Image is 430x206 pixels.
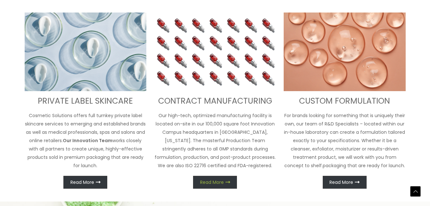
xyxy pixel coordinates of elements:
[154,13,276,91] img: Contract Manufacturing
[63,176,107,189] a: Read More
[323,176,367,189] a: Read More
[25,111,147,170] p: Cosmetic Solutions offers full turnkey private label skincare services to emerging and establishe...
[25,13,147,91] img: turnkey private label skincare
[70,180,94,185] span: Read More
[193,176,237,189] a: Read More
[154,96,276,107] h3: CONTRACT MANUFACTURING
[63,137,112,144] strong: Our Innovation Team
[25,96,147,107] h3: PRIVATE LABEL SKINCARE
[200,180,224,185] span: Read More
[154,111,276,170] p: Our high-tech, optimized manufacturing facility is located on-site in our 100,000 square foot Inn...
[329,180,353,185] span: Read More
[284,13,406,91] img: Custom Formulation
[284,96,406,107] h3: CUSTOM FORMULATION
[284,111,406,170] p: For brands looking for something that is uniquely their own, our team of R&D Specialists – locate...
